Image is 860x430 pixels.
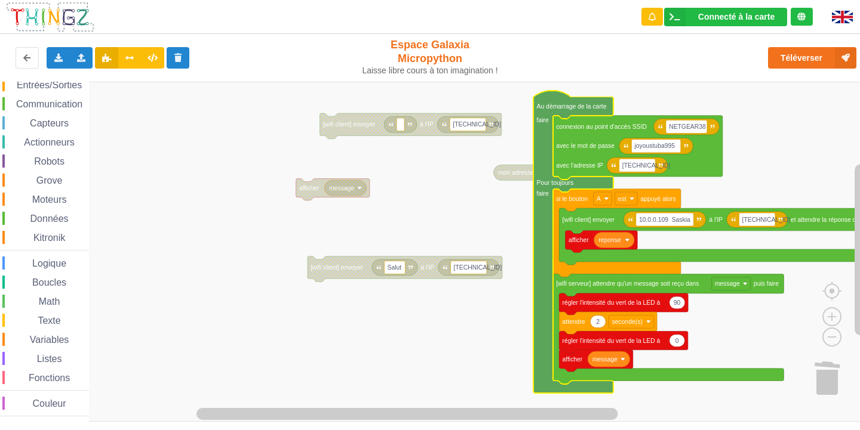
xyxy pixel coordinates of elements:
text: faire [537,117,549,123]
text: afficher [569,237,589,243]
text: avec l'adresse IP [556,162,603,169]
text: à l'IP [420,121,434,128]
span: Fonctions [27,373,72,383]
img: thingz_logo.png [5,1,95,33]
text: régler l'intensité du vert de la LED à [563,299,661,306]
text: connexion au point d'accès SSID [556,123,647,130]
div: Connecté à la carte [698,13,775,21]
text: attendre [563,318,585,325]
text: message [715,280,740,287]
div: Ta base fonctionne bien ! [664,8,787,26]
text: régler l'intensité du vert de la LED à [563,338,661,344]
text: puis faire [754,280,779,287]
span: Variables [28,335,71,345]
text: 90 [674,299,681,306]
text: message [329,185,354,191]
text: 2 [596,318,600,325]
text: afficher [299,185,320,191]
span: Communication [14,99,84,109]
text: NETGEAR38 [669,123,706,130]
text: Salut [388,264,402,271]
text: seconde(s) [612,318,643,325]
text: faire [537,190,549,197]
text: afficher [563,356,583,363]
text: avec le mot de passe [556,143,615,149]
span: Texte [36,315,62,326]
text: [wifi client] envoyer [323,121,376,128]
button: Téléverser [768,47,856,69]
span: Moteurs [30,194,69,205]
text: [wifi client] envoyer [563,216,615,223]
div: Laisse libre cours à ton imagination ! [357,66,503,76]
span: Données [29,214,70,224]
text: 0 [675,338,679,344]
img: gb.png [832,11,853,23]
text: Pour toujours [537,180,574,186]
text: Au démarrage de la carte [537,103,607,110]
text: à l'IP [709,216,723,223]
span: Boucles [30,277,68,287]
div: Espace Galaxia Micropython [357,38,503,76]
div: Tu es connecté au serveur de création de Thingz [791,8,813,26]
span: Grove [35,175,64,185]
span: Capteurs [28,118,70,128]
span: Actionneurs [22,137,76,147]
span: Listes [35,354,64,364]
span: Couleur [31,398,68,409]
text: à l'IP [420,264,434,271]
text: [TECHNICAL_ID] [742,216,791,223]
text: mon adresse IP [498,169,542,176]
text: joyoustuba995 [634,143,675,149]
text: [wifi serveur] attendre qu'un message soit reçu dans [556,280,699,287]
text: [TECHNICAL_ID] [454,264,502,271]
text: [TECHNICAL_ID] [453,121,501,128]
text: [wifi client] envoyer [311,264,363,271]
text: appuyé alors [640,196,675,202]
text: [TECHNICAL_ID] [622,162,671,169]
span: Robots [32,156,66,166]
text: A [597,196,601,202]
span: Entrées/Sorties [15,80,84,90]
span: Math [37,296,62,307]
span: Logique [30,258,68,268]
text: message [592,356,618,363]
text: 10.0.0.109 Saskia [639,216,690,223]
text: est [618,196,626,202]
span: Kitronik [32,233,67,243]
text: reponse [598,237,621,243]
text: si le bouton [556,196,588,202]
